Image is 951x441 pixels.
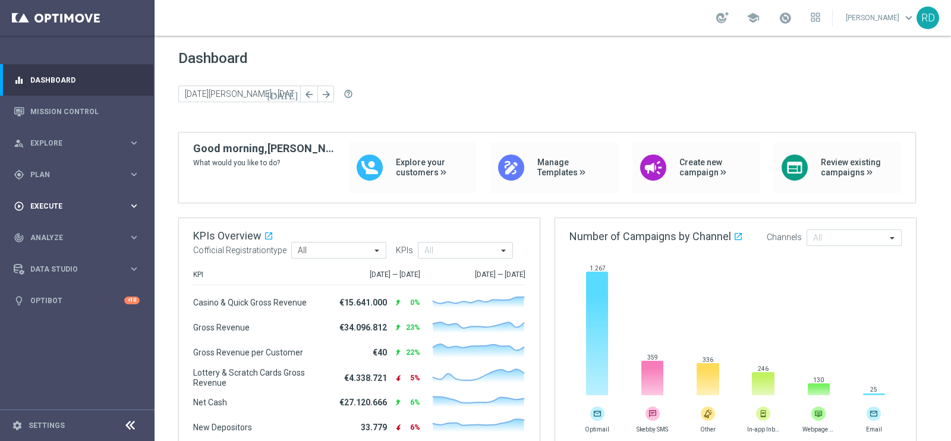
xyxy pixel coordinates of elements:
a: Settings [29,422,65,429]
div: RD [917,7,939,29]
div: Explore [14,138,128,149]
span: Execute [30,203,128,210]
button: track_changes Analyze keyboard_arrow_right [13,233,140,242]
div: Execute [14,201,128,212]
a: Optibot [30,285,124,316]
i: keyboard_arrow_right [128,169,140,180]
button: gps_fixed Plan keyboard_arrow_right [13,170,140,179]
span: Plan [30,171,128,178]
span: school [747,11,760,24]
i: equalizer [14,75,24,86]
i: gps_fixed [14,169,24,180]
i: play_circle_outline [14,201,24,212]
div: Optibot [14,285,140,316]
button: lightbulb Optibot +10 [13,296,140,305]
button: play_circle_outline Execute keyboard_arrow_right [13,201,140,211]
i: keyboard_arrow_right [128,200,140,212]
i: person_search [14,138,24,149]
i: keyboard_arrow_right [128,232,140,243]
span: Analyze [30,234,128,241]
div: Dashboard [14,64,140,96]
div: Data Studio [14,264,128,275]
i: lightbulb [14,295,24,306]
button: Data Studio keyboard_arrow_right [13,264,140,274]
div: Analyze [14,232,128,243]
button: Mission Control [13,107,140,116]
a: Mission Control [30,96,140,127]
span: Data Studio [30,266,128,273]
a: [PERSON_NAME]keyboard_arrow_down [845,9,917,27]
span: Explore [30,140,128,147]
div: +10 [124,297,140,304]
button: equalizer Dashboard [13,75,140,85]
span: keyboard_arrow_down [902,11,915,24]
a: Dashboard [30,64,140,96]
div: Plan [14,169,128,180]
i: keyboard_arrow_right [128,263,140,275]
div: Mission Control [14,96,140,127]
button: person_search Explore keyboard_arrow_right [13,138,140,148]
i: settings [12,420,23,431]
i: keyboard_arrow_right [128,137,140,149]
i: track_changes [14,232,24,243]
